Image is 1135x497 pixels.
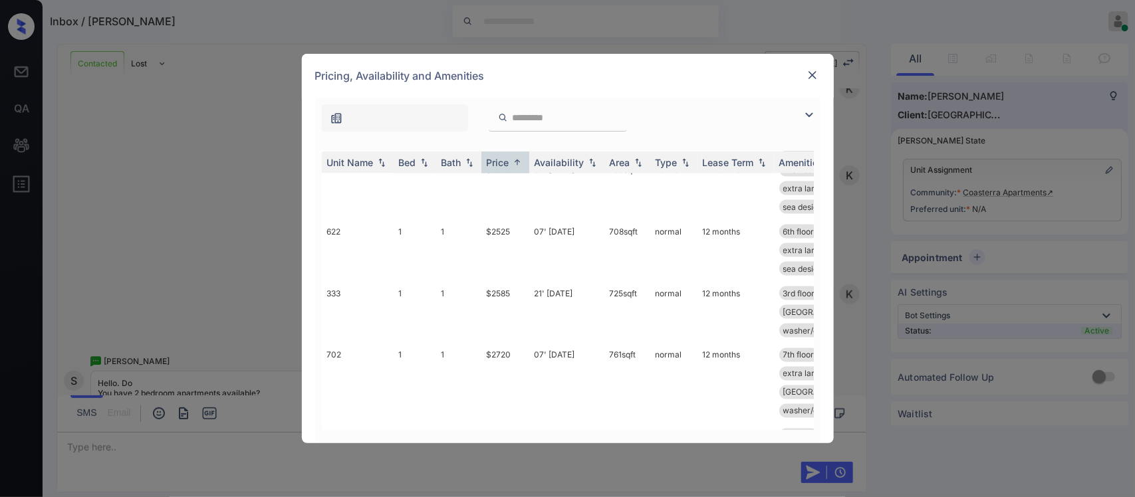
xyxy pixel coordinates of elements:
td: 1 [394,281,436,343]
div: Bed [399,157,416,168]
img: sorting [463,158,476,167]
td: normal [650,343,697,423]
td: 333 [322,281,394,343]
img: icon-zuma [498,112,508,124]
span: washer/dryer [783,406,834,416]
td: normal [650,157,697,219]
img: sorting [375,158,388,167]
td: 1 [436,219,481,281]
img: sorting [632,158,645,167]
td: 725 sqft [604,281,650,343]
td: 12 months [697,157,774,219]
div: Area [610,157,630,168]
td: 1 [394,423,436,485]
td: 07' [DATE] [529,157,604,219]
td: normal [650,281,697,343]
span: sea design pack... [783,264,850,274]
td: 708 sqft [604,157,650,219]
td: $2525 [481,219,529,281]
div: Price [487,157,509,168]
td: normal [650,423,697,485]
td: normal [650,219,697,281]
td: $2585 [481,281,529,343]
td: 1 [394,219,436,281]
span: [GEOGRAPHIC_DATA] [783,307,865,317]
img: sorting [755,158,769,167]
span: 7th floor [783,350,815,360]
img: sorting [586,158,599,167]
span: sea design pack... [783,202,850,212]
td: $2910 [481,423,529,485]
span: extra large clo... [783,245,844,255]
td: 12 months [697,281,774,343]
span: washer/dryer [783,326,834,336]
img: sorting [511,157,524,167]
td: 12 months [697,219,774,281]
td: $2720 [481,343,529,423]
td: 1 [436,423,481,485]
td: 217 [322,157,394,219]
img: icon-zuma [330,112,343,125]
td: 1 [394,157,436,219]
td: 12 months [697,343,774,423]
td: 07' [DATE] [529,343,604,423]
span: extra large clo... [783,369,844,379]
td: 1 [436,281,481,343]
td: 702 [322,343,394,423]
img: close [806,68,819,82]
img: sorting [418,158,431,167]
td: 07' [DATE] [529,219,604,281]
td: 635 [322,423,394,485]
td: 12 months [697,423,774,485]
td: 30' [DATE] [529,423,604,485]
div: Amenities [779,157,824,168]
div: Unit Name [327,157,374,168]
span: 3rd floor [783,288,815,298]
span: 6th floor [783,227,815,237]
td: $2520 [481,157,529,219]
div: Bath [441,157,461,168]
td: 622 [322,219,394,281]
div: Type [656,157,678,168]
td: 1 [394,343,436,423]
td: 21' [DATE] [529,281,604,343]
div: Pricing, Availability and Amenities [302,54,834,98]
span: extra large clo... [783,183,844,193]
td: 782 sqft [604,423,650,485]
span: [GEOGRAPHIC_DATA] [783,387,865,397]
div: Lease Term [703,157,754,168]
td: 708 sqft [604,219,650,281]
div: Availability [535,157,584,168]
img: sorting [679,158,692,167]
td: 1 [436,157,481,219]
img: icon-zuma [801,107,817,123]
td: 1 [436,343,481,423]
td: 761 sqft [604,343,650,423]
